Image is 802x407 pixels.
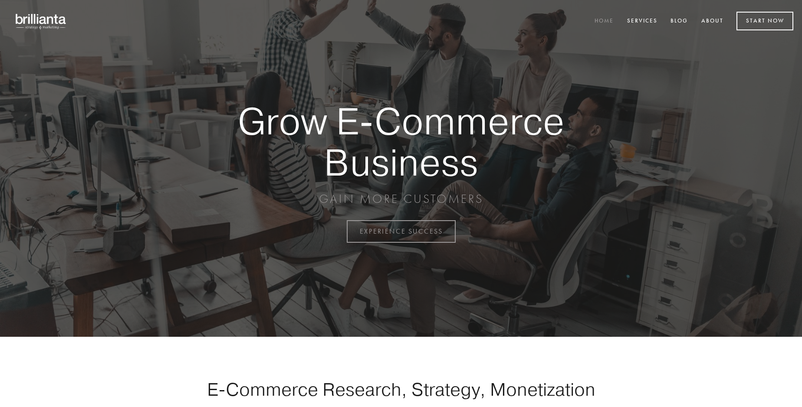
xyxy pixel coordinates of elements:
a: Services [621,14,663,29]
a: Home [589,14,619,29]
h1: E-Commerce Research, Strategy, Monetization [180,378,622,400]
a: EXPERIENCE SUCCESS [347,220,456,243]
img: brillianta - research, strategy, marketing [9,9,74,34]
a: Start Now [736,12,793,30]
a: About [696,14,729,29]
strong: Grow E-Commerce Business [207,101,595,182]
p: GAIN MORE CUSTOMERS [207,191,595,207]
a: Blog [665,14,694,29]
